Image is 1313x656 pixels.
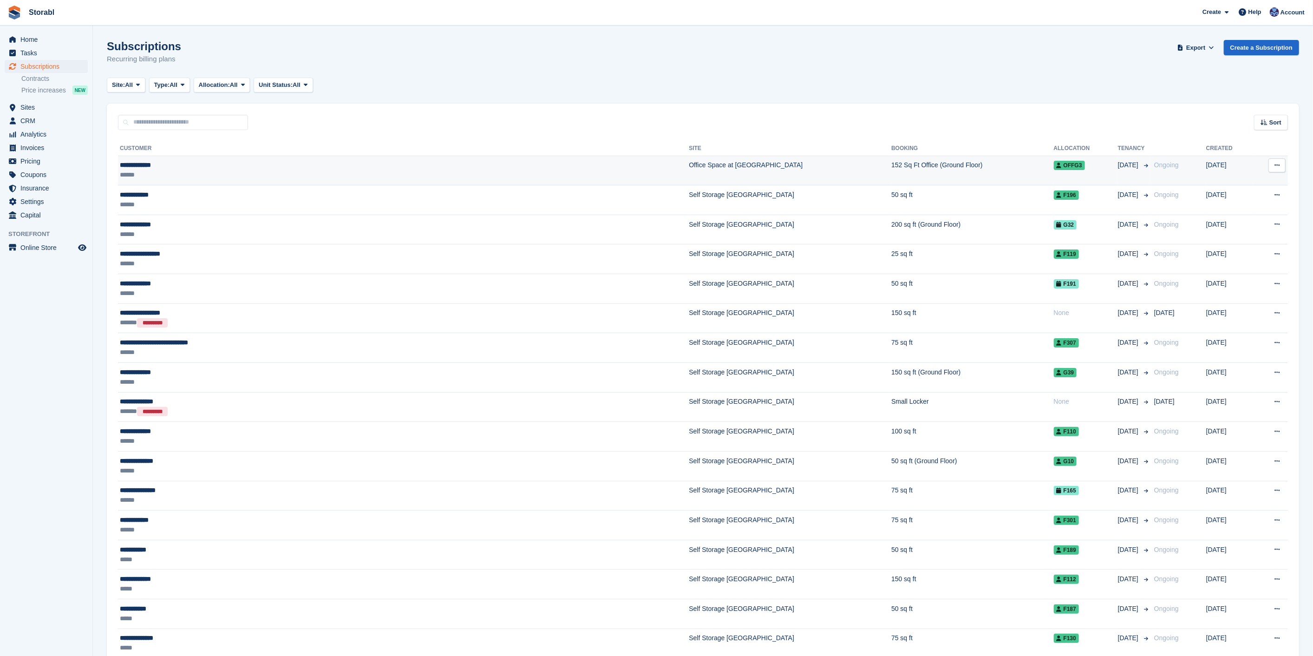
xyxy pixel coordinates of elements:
[1054,220,1077,230] span: G32
[1054,308,1118,318] div: None
[149,78,190,93] button: Type: All
[1118,190,1140,200] span: [DATE]
[1054,279,1079,289] span: F191
[1269,118,1281,127] span: Sort
[20,128,76,141] span: Analytics
[1206,452,1254,481] td: [DATE]
[20,114,76,127] span: CRM
[1118,485,1140,495] span: [DATE]
[1054,634,1079,643] span: F130
[5,46,88,59] a: menu
[1270,7,1279,17] img: Tegan Ewart
[689,333,891,363] td: Self Storage [GEOGRAPHIC_DATA]
[1154,309,1175,316] span: [DATE]
[5,33,88,46] a: menu
[5,141,88,154] a: menu
[1176,40,1216,55] button: Export
[1054,575,1079,584] span: F112
[293,80,300,90] span: All
[689,303,891,333] td: Self Storage [GEOGRAPHIC_DATA]
[1206,363,1254,393] td: [DATE]
[107,78,145,93] button: Site: All
[1154,516,1179,524] span: Ongoing
[1118,515,1140,525] span: [DATE]
[891,185,1054,215] td: 50 sq ft
[891,452,1054,481] td: 50 sq ft (Ground Floor)
[7,6,21,20] img: stora-icon-8386f47178a22dfd0bd8f6a31ec36ba5ce8667c1dd55bd0f319d3a0aa187defe.svg
[1248,7,1261,17] span: Help
[1054,190,1079,200] span: F196
[20,168,76,181] span: Coupons
[891,570,1054,599] td: 150 sq ft
[1154,280,1179,287] span: Ongoing
[5,195,88,208] a: menu
[1118,249,1140,259] span: [DATE]
[1118,141,1150,156] th: Tenancy
[1054,338,1079,348] span: F307
[1118,308,1140,318] span: [DATE]
[689,244,891,274] td: Self Storage [GEOGRAPHIC_DATA]
[5,241,88,254] a: menu
[1118,545,1140,555] span: [DATE]
[1206,333,1254,363] td: [DATE]
[689,141,891,156] th: Site
[1054,249,1079,259] span: F119
[1054,397,1118,407] div: None
[1224,40,1299,55] a: Create a Subscription
[891,599,1054,629] td: 50 sq ft
[1154,339,1179,346] span: Ongoing
[1054,141,1118,156] th: Allocation
[20,141,76,154] span: Invoices
[194,78,250,93] button: Allocation: All
[1206,156,1254,185] td: [DATE]
[1154,427,1179,435] span: Ongoing
[689,599,891,629] td: Self Storage [GEOGRAPHIC_DATA]
[891,244,1054,274] td: 25 sq ft
[1154,368,1179,376] span: Ongoing
[1118,397,1140,407] span: [DATE]
[72,85,88,95] div: NEW
[5,101,88,114] a: menu
[689,363,891,393] td: Self Storage [GEOGRAPHIC_DATA]
[20,241,76,254] span: Online Store
[891,303,1054,333] td: 150 sq ft
[1054,427,1079,436] span: F110
[689,570,891,599] td: Self Storage [GEOGRAPHIC_DATA]
[1154,161,1179,169] span: Ongoing
[112,80,125,90] span: Site:
[689,452,891,481] td: Self Storage [GEOGRAPHIC_DATA]
[891,141,1054,156] th: Booking
[1206,392,1254,422] td: [DATE]
[118,141,689,156] th: Customer
[5,60,88,73] a: menu
[891,363,1054,393] td: 150 sq ft (Ground Floor)
[1206,185,1254,215] td: [DATE]
[689,392,891,422] td: Self Storage [GEOGRAPHIC_DATA]
[5,155,88,168] a: menu
[689,422,891,452] td: Self Storage [GEOGRAPHIC_DATA]
[21,74,88,83] a: Contracts
[1054,604,1079,614] span: F187
[1118,604,1140,614] span: [DATE]
[21,85,88,95] a: Price increases NEW
[1154,221,1179,228] span: Ongoing
[689,481,891,511] td: Self Storage [GEOGRAPHIC_DATA]
[5,114,88,127] a: menu
[1054,368,1077,377] span: G39
[5,182,88,195] a: menu
[1118,220,1140,230] span: [DATE]
[891,511,1054,540] td: 75 sq ft
[1206,215,1254,244] td: [DATE]
[689,540,891,570] td: Self Storage [GEOGRAPHIC_DATA]
[199,80,230,90] span: Allocation:
[1054,486,1079,495] span: F165
[1118,338,1140,348] span: [DATE]
[689,511,891,540] td: Self Storage [GEOGRAPHIC_DATA]
[20,101,76,114] span: Sites
[1118,279,1140,289] span: [DATE]
[1280,8,1305,17] span: Account
[20,209,76,222] span: Capital
[689,185,891,215] td: Self Storage [GEOGRAPHIC_DATA]
[1154,398,1175,405] span: [DATE]
[891,540,1054,570] td: 50 sq ft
